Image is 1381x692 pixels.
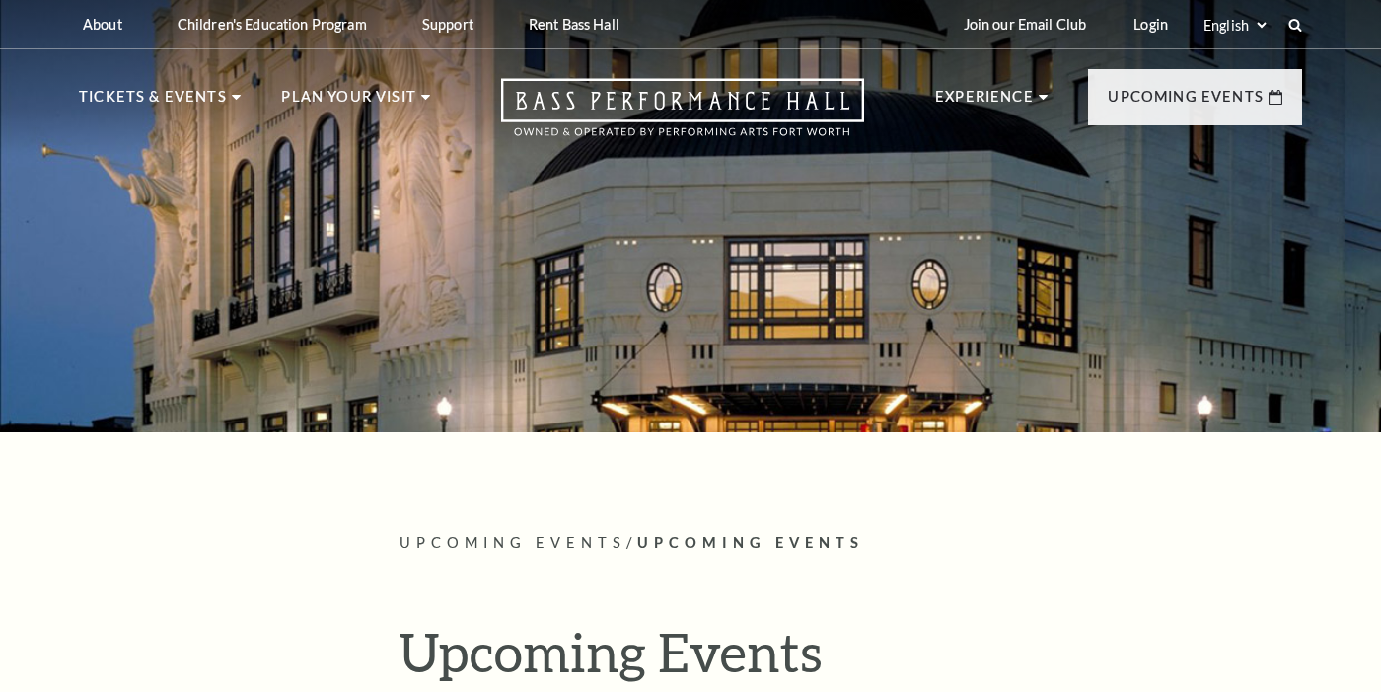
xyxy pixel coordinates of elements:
span: Upcoming Events [400,534,626,551]
p: Tickets & Events [79,85,227,120]
p: Upcoming Events [1108,85,1264,120]
select: Select: [1199,16,1270,35]
p: Support [422,16,473,33]
p: Plan Your Visit [281,85,416,120]
p: About [83,16,122,33]
p: / [400,531,1302,556]
p: Children's Education Program [178,16,367,33]
span: Upcoming Events [637,534,864,551]
p: Experience [935,85,1034,120]
p: Rent Bass Hall [529,16,619,33]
